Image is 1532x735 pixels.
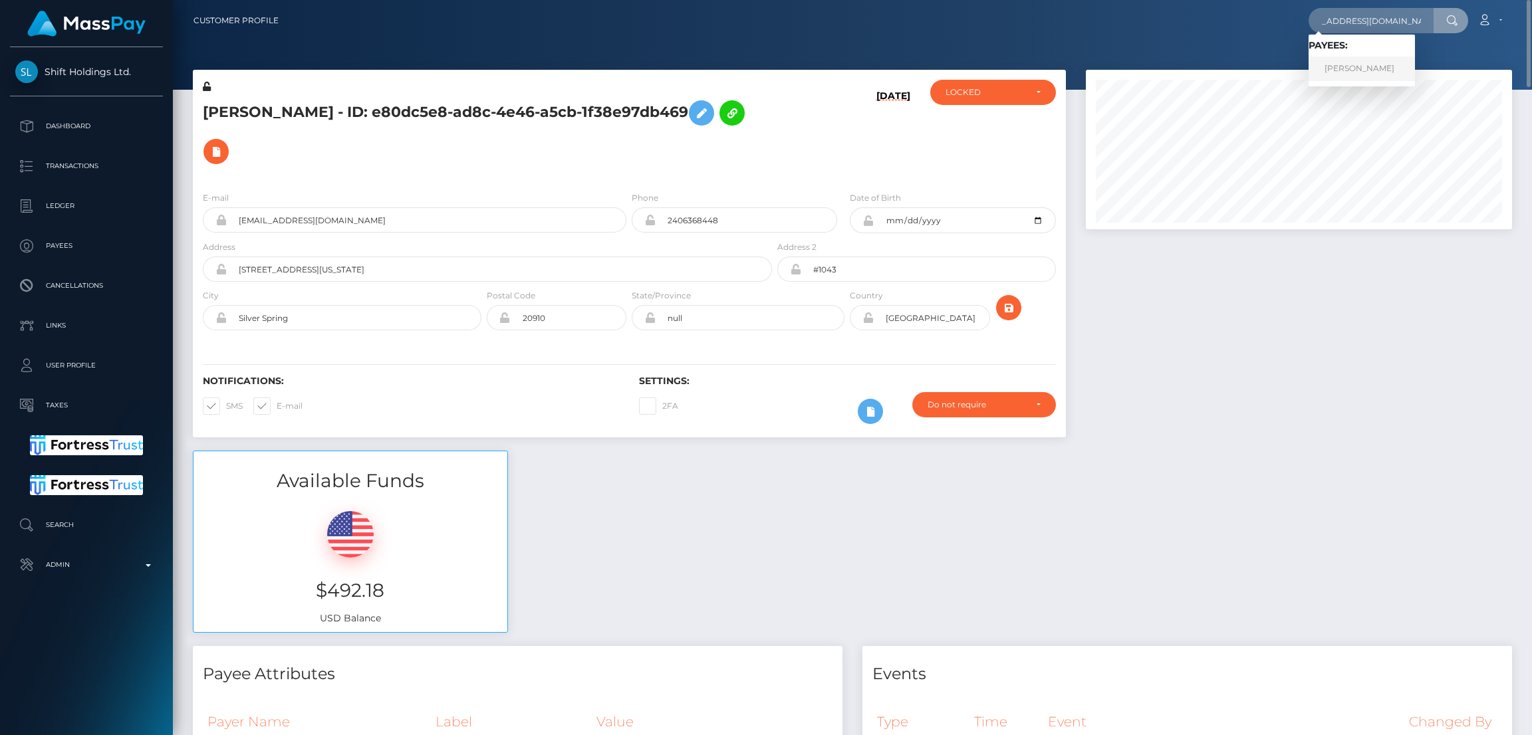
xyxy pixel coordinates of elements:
[10,389,163,422] a: Taxes
[912,392,1056,417] button: Do not require
[10,508,163,542] a: Search
[632,192,658,204] label: Phone
[15,60,38,83] img: Shift Holdings Ltd.
[10,150,163,183] a: Transactions
[30,475,144,495] img: Fortress Trust
[928,399,1025,410] div: Do not require
[193,468,507,494] h3: Available Funds
[203,663,832,686] h4: Payee Attributes
[15,316,158,336] p: Links
[30,435,144,455] img: Fortress Trust
[10,269,163,302] a: Cancellations
[203,397,243,415] label: SMS
[203,577,497,603] h3: $492.18
[872,663,1502,686] h4: Events
[327,511,374,558] img: USD.png
[876,90,910,175] h6: [DATE]
[1309,40,1415,51] h6: Payees:
[946,87,1025,98] div: LOCKED
[639,397,678,415] label: 2FA
[10,110,163,143] a: Dashboard
[15,555,158,575] p: Admin
[10,548,163,581] a: Admin
[15,395,158,415] p: Taxes
[1309,8,1434,33] input: Search...
[15,236,158,256] p: Payees
[639,375,1055,387] h6: Settings:
[10,229,163,262] a: Payees
[15,276,158,296] p: Cancellations
[203,290,219,302] label: City
[777,241,817,253] label: Address 2
[850,192,901,204] label: Date of Birth
[193,494,507,632] div: USD Balance
[15,515,158,535] p: Search
[15,196,158,216] p: Ledger
[10,309,163,342] a: Links
[10,349,163,382] a: User Profile
[487,290,535,302] label: Postal Code
[193,7,279,35] a: Customer Profile
[850,290,883,302] label: Country
[203,241,235,253] label: Address
[203,375,619,387] h6: Notifications:
[10,66,163,78] span: Shift Holdings Ltd.
[15,356,158,375] p: User Profile
[27,11,146,37] img: MassPay Logo
[930,80,1056,105] button: LOCKED
[203,94,765,171] h5: [PERSON_NAME] - ID: e80dc5e8-ad8c-4e46-a5cb-1f38e97db469
[15,156,158,176] p: Transactions
[203,192,229,204] label: E-mail
[10,189,163,223] a: Ledger
[632,290,691,302] label: State/Province
[1309,56,1415,81] a: [PERSON_NAME]
[253,397,303,415] label: E-mail
[15,116,158,136] p: Dashboard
